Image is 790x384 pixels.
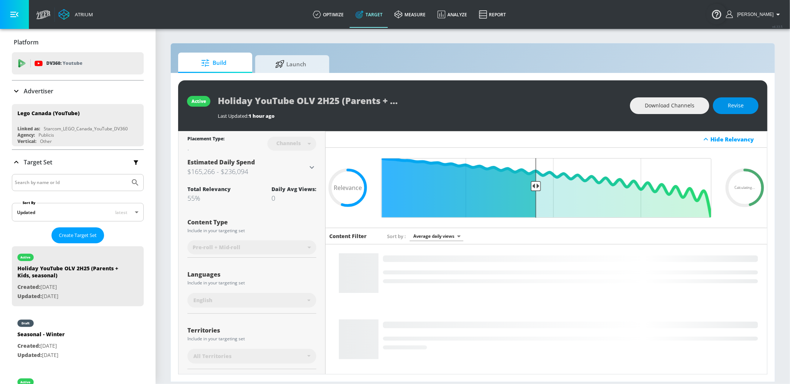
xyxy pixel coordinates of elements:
span: All Territories [193,353,231,360]
div: Vertical: [17,138,36,144]
p: Platform [14,38,39,46]
div: 55% [187,194,231,203]
div: Daily Avg Views: [271,186,316,193]
span: Created: [17,283,40,290]
div: Languages [187,271,316,277]
div: Atrium [72,11,93,18]
div: 0 [271,194,316,203]
div: Target Set [12,150,144,174]
div: Estimated Daily Spend$165,266 - $236,094 [187,158,316,177]
div: active [191,98,206,104]
div: Updated [17,209,35,216]
div: Channels [273,140,304,146]
span: English [193,297,212,304]
span: Build [186,54,242,72]
span: login as: casey.cohen@zefr.com [734,12,774,17]
div: Linked as: [17,126,40,132]
span: Calculating... [734,186,755,190]
button: Open Resource Center [706,4,727,24]
div: Last Updated: [218,113,623,119]
div: draftSeasonal - WinterCreated:[DATE]Updated:[DATE] [12,312,144,365]
div: DV360: Youtube [12,52,144,74]
div: Average daily views [410,231,463,241]
div: Hide Relevancy [710,136,763,143]
h6: Content Filter [329,233,367,240]
span: Estimated Daily Spend [187,158,255,166]
a: Analyze [431,1,473,28]
span: Launch [263,55,319,73]
div: Platform [12,32,144,53]
a: Target [350,1,389,28]
span: Revise [728,101,744,110]
span: Pre-roll + Mid-roll [193,244,240,251]
span: 1 hour ago [249,113,274,119]
div: Lego Canada (YouTube)Linked as:Starcom_LEGO_Canada_YouTube_DV360Agency:PublicisVertical:Other [12,104,144,146]
div: Placement Type: [187,136,224,143]
div: Starcom_LEGO_Canada_YouTube_DV360 [44,126,128,132]
div: Seasonal - Winter [17,331,65,341]
span: Relevance [334,185,362,191]
div: Holiday YouTube OLV 2H25 (Parents + Kids, seasonal) [17,265,121,283]
span: Created: [17,342,40,349]
p: [DATE] [17,292,121,301]
p: Youtube [63,59,82,67]
div: Total Relevancy [187,186,231,193]
div: activeHoliday YouTube OLV 2H25 (Parents + Kids, seasonal)Created:[DATE]Updated:[DATE] [12,246,144,306]
button: Revise [713,97,759,114]
span: Updated: [17,293,42,300]
span: Create Target Set [59,231,97,240]
a: measure [389,1,431,28]
input: Search by name or Id [15,178,127,187]
span: v 4.33.5 [772,24,783,29]
button: Download Channels [630,97,709,114]
div: Include in your targeting set [187,337,316,341]
label: Sort By [21,200,37,205]
a: optimize [307,1,350,28]
input: Final Threshold [377,158,715,218]
button: [PERSON_NAME] [726,10,783,19]
a: Atrium [59,9,93,20]
button: Create Target Set [51,227,104,243]
div: active [21,380,31,384]
span: latest [115,209,127,216]
span: Sort by [387,233,406,240]
div: Territories [187,327,316,333]
div: Agency: [17,132,35,138]
a: Report [473,1,512,28]
p: [DATE] [17,341,65,351]
div: Content Type [187,219,316,225]
span: Updated: [17,351,42,358]
div: active [21,256,31,259]
div: English [187,293,316,308]
div: Hide Relevancy [326,131,767,148]
div: All Territories [187,349,316,364]
div: draft [21,321,30,325]
div: Publicis [39,132,54,138]
div: Other [40,138,52,144]
p: Advertiser [24,87,53,95]
p: [DATE] [17,351,65,360]
div: Include in your targeting set [187,228,316,233]
div: Advertiser [12,81,144,101]
p: [DATE] [17,283,121,292]
h3: $165,266 - $236,094 [187,166,307,177]
div: Lego Canada (YouTube) [17,110,80,117]
p: Target Set [24,158,52,166]
p: DV360: [46,59,82,67]
div: Include in your targeting set [187,281,316,285]
span: Download Channels [645,101,694,110]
